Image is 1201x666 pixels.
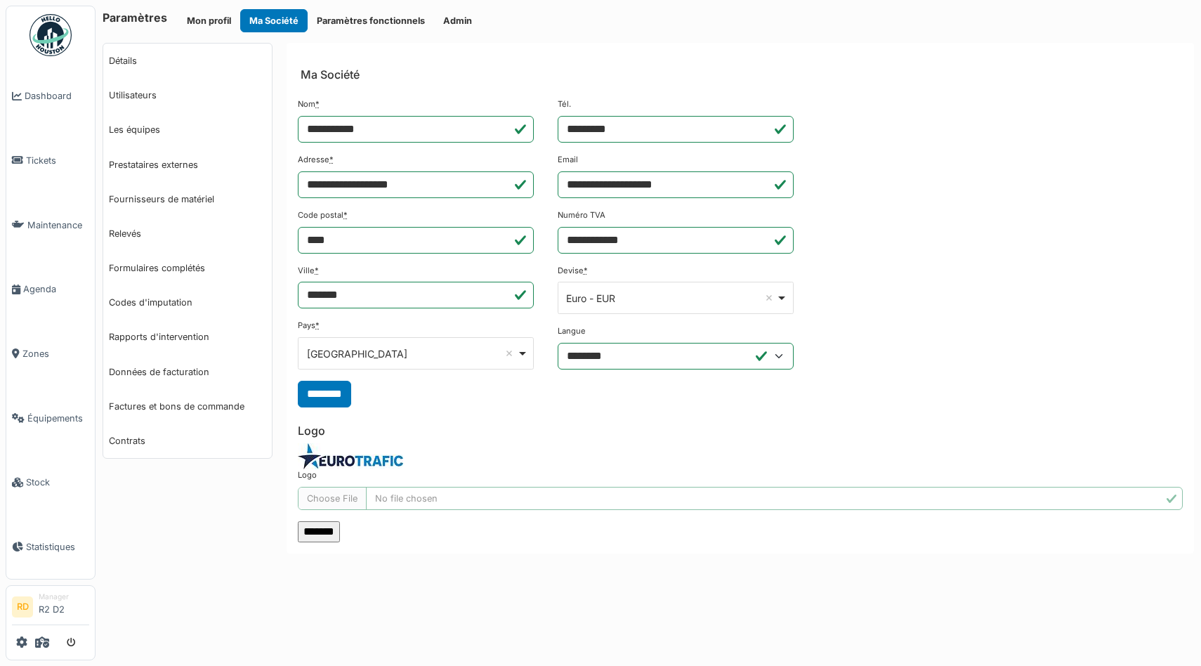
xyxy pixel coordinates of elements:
[762,291,776,305] button: Remove item: 'EUR'
[558,154,578,166] label: Email
[25,89,89,103] span: Dashboard
[23,282,89,296] span: Agenda
[307,346,517,361] div: [GEOGRAPHIC_DATA]
[26,476,89,489] span: Stock
[558,265,588,277] label: Devise
[103,44,272,78] a: Détails
[315,320,320,330] abbr: Requis
[566,291,776,306] div: Euro - EUR
[6,386,95,450] a: Équipements
[308,9,434,32] button: Paramètres fonctionnels
[6,64,95,129] a: Dashboard
[103,389,272,424] a: Factures et bons de commande
[103,182,272,216] a: Fournisseurs de matériel
[240,9,308,32] button: Ma Société
[103,112,272,147] a: Les équipes
[103,11,167,25] h6: Paramètres
[298,209,348,221] label: Code postal
[12,596,33,618] li: RD
[298,154,334,166] label: Adresse
[315,266,319,275] abbr: Requis
[103,78,272,112] a: Utilisateurs
[29,14,72,56] img: Badge_color-CXgf-gQk.svg
[584,266,588,275] abbr: Requis
[298,320,320,332] label: Pays
[178,9,240,32] button: Mon profil
[301,68,360,81] h6: Ma Société
[6,322,95,386] a: Zones
[329,155,334,164] abbr: Requis
[298,98,320,110] label: Nom
[6,192,95,257] a: Maintenance
[502,346,516,360] button: Remove item: 'BE'
[22,347,89,360] span: Zones
[26,154,89,167] span: Tickets
[6,257,95,322] a: Agenda
[298,469,317,481] label: Logo
[103,285,272,320] a: Codes d'imputation
[39,592,89,622] li: R2 D2
[26,540,89,554] span: Statistiques
[558,98,571,110] label: Tél.
[298,265,319,277] label: Ville
[6,129,95,193] a: Tickets
[558,325,586,337] label: Langue
[39,592,89,602] div: Manager
[12,592,89,625] a: RD ManagerR2 D2
[103,251,272,285] a: Formulaires complétés
[103,320,272,354] a: Rapports d'intervention
[315,99,320,109] abbr: Requis
[298,443,403,469] img: ujex9k2frchr1k2gwa3xjsd2gyjt
[6,450,95,515] a: Stock
[103,216,272,251] a: Relevés
[27,412,89,425] span: Équipements
[103,355,272,389] a: Données de facturation
[103,424,272,458] a: Contrats
[343,210,348,220] abbr: Requis
[103,148,272,182] a: Prestataires externes
[298,424,1183,438] h6: Logo
[6,515,95,580] a: Statistiques
[558,209,605,221] label: Numéro TVA
[434,9,481,32] button: Admin
[27,218,89,232] span: Maintenance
